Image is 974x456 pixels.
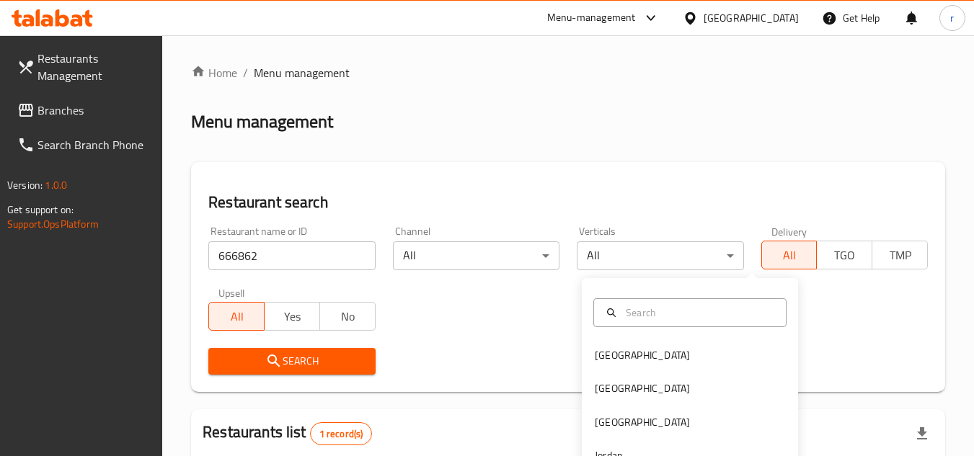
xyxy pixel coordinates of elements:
[878,245,922,266] span: TMP
[191,64,237,81] a: Home
[310,422,373,445] div: Total records count
[243,64,248,81] li: /
[254,64,350,81] span: Menu management
[45,176,67,195] span: 1.0.0
[37,50,151,84] span: Restaurants Management
[768,245,812,266] span: All
[191,64,945,81] nav: breadcrumb
[208,192,928,213] h2: Restaurant search
[704,10,799,26] div: [GEOGRAPHIC_DATA]
[595,347,690,363] div: [GEOGRAPHIC_DATA]
[7,176,43,195] span: Version:
[311,427,372,441] span: 1 record(s)
[6,41,163,93] a: Restaurants Management
[326,306,370,327] span: No
[6,128,163,162] a: Search Branch Phone
[319,302,376,331] button: No
[577,241,743,270] div: All
[950,10,954,26] span: r
[761,241,818,269] button: All
[208,348,375,375] button: Search
[37,136,151,153] span: Search Branch Phone
[620,305,777,321] input: Search
[771,226,807,236] label: Delivery
[270,306,314,327] span: Yes
[7,200,74,219] span: Get support on:
[37,102,151,119] span: Branches
[191,110,333,133] h2: Menu management
[823,245,867,266] span: TGO
[218,287,245,298] label: Upsell
[203,421,372,445] h2: Restaurants list
[215,306,259,327] span: All
[208,302,265,331] button: All
[595,414,690,430] div: [GEOGRAPHIC_DATA]
[393,241,559,270] div: All
[905,416,939,451] div: Export file
[220,352,363,370] span: Search
[547,9,636,27] div: Menu-management
[872,241,928,269] button: TMP
[264,302,320,331] button: Yes
[208,241,375,270] input: Search for restaurant name or ID..
[7,215,99,233] a: Support.OpsPlatform
[595,380,690,396] div: [GEOGRAPHIC_DATA]
[6,93,163,128] a: Branches
[816,241,872,269] button: TGO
